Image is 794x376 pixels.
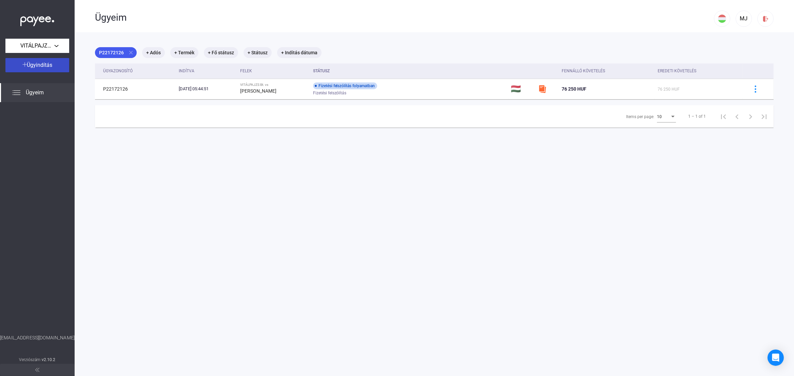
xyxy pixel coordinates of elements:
[748,82,762,96] button: more-blue
[508,79,536,99] td: 🇭🇺
[688,112,706,120] div: 1 – 1 of 1
[768,350,784,366] div: Open Intercom Messenger
[626,113,654,121] div: Items per page:
[744,110,757,123] button: Next page
[657,114,662,119] span: 10
[240,67,307,75] div: Felek
[730,110,744,123] button: Previous page
[103,67,133,75] div: Ügyazonosító
[562,67,652,75] div: Fennálló követelés
[658,87,680,92] span: 76 250 HUF
[12,89,20,97] img: list.svg
[20,42,54,50] span: VITÁLPAJZS Bt.
[752,86,759,93] img: more-blue
[658,67,696,75] div: Eredeti követelés
[714,11,730,27] button: HU
[562,67,605,75] div: Fennálló követelés
[313,82,377,89] div: Fizetési felszólítás folyamatban
[762,15,769,22] img: logout-red
[128,50,134,56] mat-icon: close
[179,86,235,92] div: [DATE] 05:44:51
[240,88,276,94] strong: [PERSON_NAME]
[95,47,137,58] mat-chip: P22172126
[103,67,173,75] div: Ügyazonosító
[179,67,235,75] div: Indítva
[5,58,69,72] button: Ügyindítás
[738,15,750,23] div: MJ
[22,62,27,67] img: plus-white.svg
[35,368,39,372] img: arrow-double-left-grey.svg
[95,12,714,23] div: Ügyeim
[757,110,771,123] button: Last page
[179,67,194,75] div: Indítva
[562,86,587,92] span: 76 250 HUF
[142,47,165,58] mat-chip: + Adós
[717,110,730,123] button: First page
[27,62,53,68] span: Ügyindítás
[310,63,508,79] th: Státusz
[277,47,322,58] mat-chip: + Indítás dátuma
[26,89,44,97] span: Ügyeim
[538,85,546,93] img: szamlazzhu-mini
[244,47,272,58] mat-chip: + Státusz
[95,79,176,99] td: P22172126
[20,13,54,26] img: white-payee-white-dot.svg
[170,47,198,58] mat-chip: + Termék
[204,47,238,58] mat-chip: + Fő státusz
[657,112,676,120] mat-select: Items per page:
[240,83,307,87] div: VITÁLPAJZS Bt. vs
[313,89,347,97] span: Fizetési felszólítás
[736,11,752,27] button: MJ
[757,11,774,27] button: logout-red
[240,67,252,75] div: Felek
[658,67,740,75] div: Eredeti követelés
[718,15,726,23] img: HU
[5,39,69,53] button: VITÁLPAJZS Bt.
[42,357,56,362] strong: v2.10.2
